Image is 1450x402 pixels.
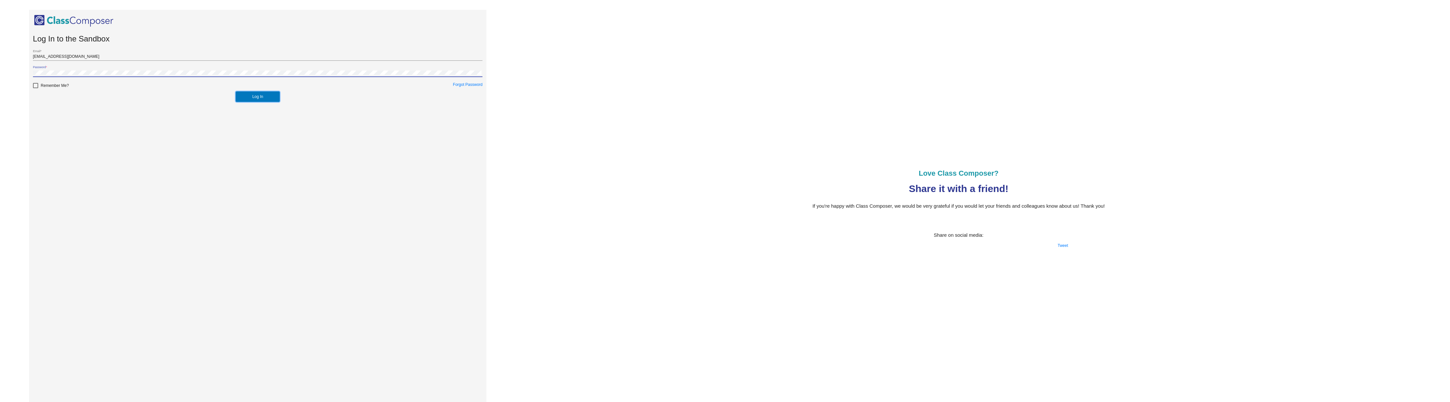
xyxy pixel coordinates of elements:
button: Log In [236,91,280,102]
p: Share on social media: [681,232,1236,239]
a: Tweet [1058,243,1068,248]
h2: Log In to the Sandbox [33,34,482,44]
h4: Share it with a friend! [681,183,1236,195]
h5: Love Class Composer? [681,166,1236,181]
p: If you're happy with Class Composer, we would be very grateful if you would let your friends and ... [681,202,1236,210]
span: Remember Me? [41,82,69,89]
a: Forgot Password [453,82,483,87]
